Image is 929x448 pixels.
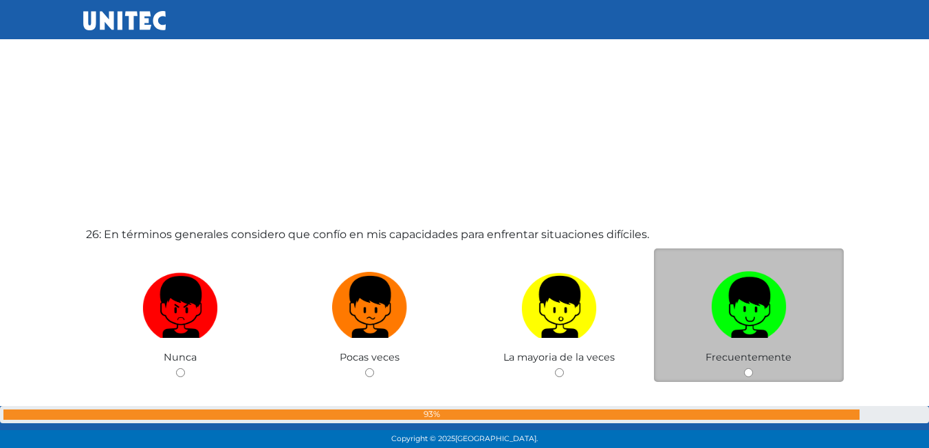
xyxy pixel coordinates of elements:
span: La mayoria de la veces [503,351,615,363]
span: Pocas veces [340,351,400,363]
img: Nunca [142,266,218,339]
span: [GEOGRAPHIC_DATA]. [455,434,538,443]
img: Pocas veces [332,266,408,339]
img: Frecuentemente [711,266,787,339]
span: Nunca [164,351,197,363]
span: Frecuentemente [706,351,791,363]
label: 26: En términos generales considero que confío en mis capacidades para enfrentar situaciones difí... [86,226,649,243]
img: La mayoria de la veces [521,266,597,339]
img: UNITEC [83,11,166,30]
div: 93% [3,409,860,420]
